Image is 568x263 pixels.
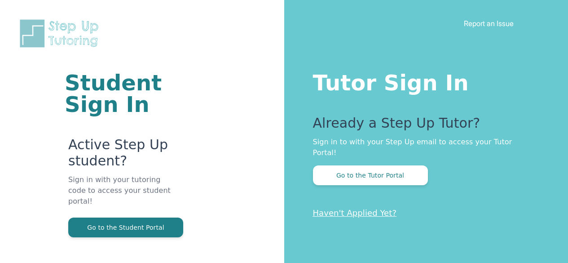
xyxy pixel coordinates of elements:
[313,68,533,94] h1: Tutor Sign In
[313,115,533,137] p: Already a Step Up Tutor?
[313,137,533,158] p: Sign in to with your Step Up email to access your Tutor Portal!
[68,223,183,232] a: Go to the Student Portal
[68,218,183,237] button: Go to the Student Portal
[313,171,428,179] a: Go to the Tutor Portal
[18,18,104,49] img: Step Up Tutoring horizontal logo
[68,137,176,174] p: Active Step Up student?
[313,165,428,185] button: Go to the Tutor Portal
[313,208,397,218] a: Haven't Applied Yet?
[68,174,176,218] p: Sign in with your tutoring code to access your student portal!
[464,19,514,28] a: Report an Issue
[65,72,176,115] h1: Student Sign In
